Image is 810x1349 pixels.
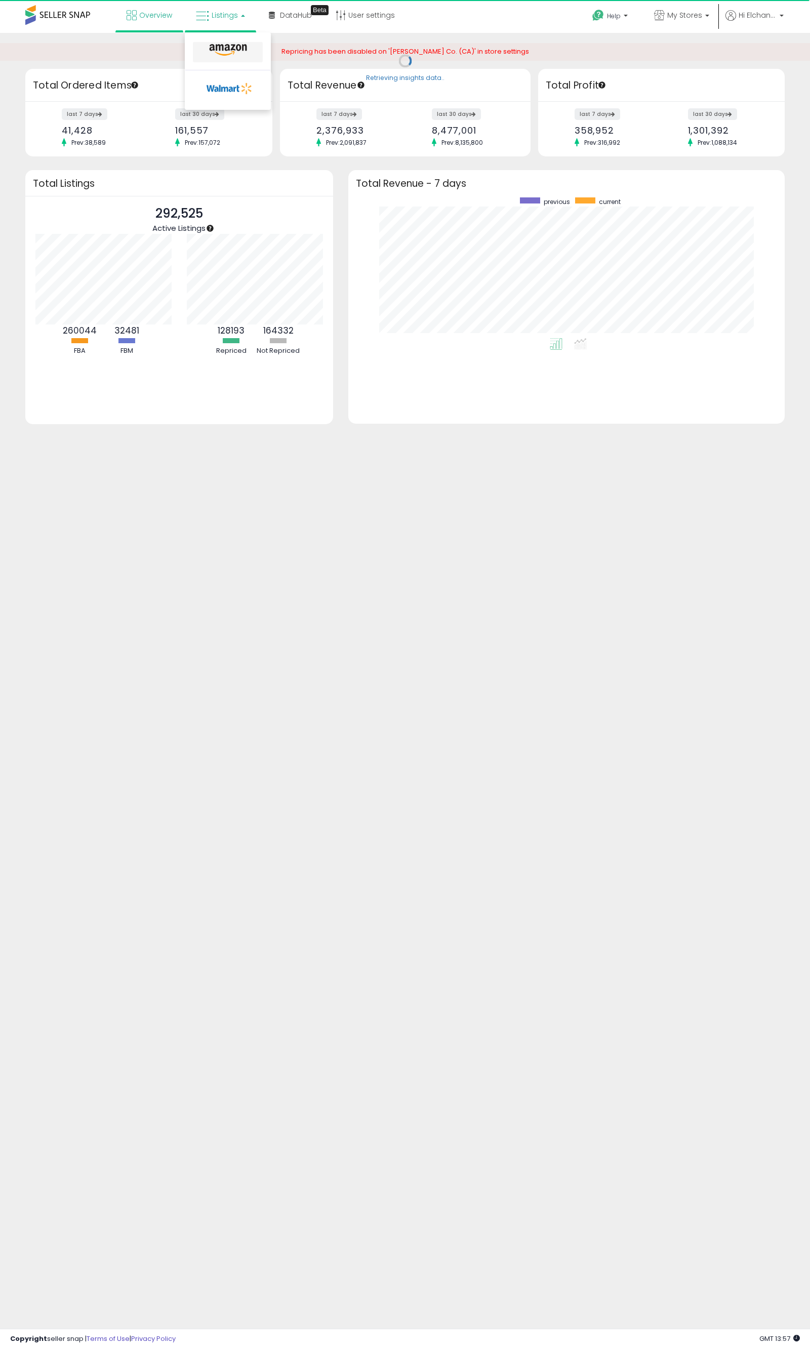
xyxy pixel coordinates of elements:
[212,10,238,20] span: Listings
[263,324,294,337] b: 164332
[281,47,529,56] span: Repricing has been disabled on '[PERSON_NAME] Co. (CA)' in store settings
[139,10,172,20] span: Overview
[33,78,265,93] h3: Total Ordered Items
[130,80,139,90] div: Tooltip anchor
[356,180,778,187] h3: Total Revenue - 7 days
[366,73,444,83] div: Retrieving insights data..
[316,125,397,136] div: 2,376,933
[575,125,654,136] div: 358,952
[152,204,206,223] p: 292,525
[316,108,362,120] label: last 7 days
[592,9,604,22] i: Get Help
[688,125,767,136] div: 1,301,392
[311,5,329,15] div: Tooltip anchor
[152,223,206,233] span: Active Listings
[256,346,301,356] div: Not Repriced
[544,197,570,206] span: previous
[356,80,366,90] div: Tooltip anchor
[57,346,103,356] div: FBA
[607,12,621,20] span: Help
[33,180,326,187] h3: Total Listings
[599,197,621,206] span: current
[432,125,513,136] div: 8,477,001
[693,138,742,147] span: Prev: 1,088,134
[66,138,111,147] span: Prev: 38,589
[739,10,777,20] span: Hi Elchanan
[597,80,606,90] div: Tooltip anchor
[288,78,523,93] h3: Total Revenue
[209,346,254,356] div: Repriced
[579,138,625,147] span: Prev: 316,992
[218,324,245,337] b: 128193
[175,125,254,136] div: 161,557
[584,2,638,33] a: Help
[104,346,150,356] div: FBM
[180,138,225,147] span: Prev: 157,072
[436,138,488,147] span: Prev: 8,135,800
[321,138,372,147] span: Prev: 2,091,837
[114,324,139,337] b: 32481
[63,324,97,337] b: 260044
[206,224,215,233] div: Tooltip anchor
[175,108,224,120] label: last 30 days
[575,108,620,120] label: last 7 days
[667,10,702,20] span: My Stores
[62,125,141,136] div: 41,428
[432,108,481,120] label: last 30 days
[280,10,312,20] span: DataHub
[725,10,784,33] a: Hi Elchanan
[688,108,737,120] label: last 30 days
[62,108,107,120] label: last 7 days
[546,78,778,93] h3: Total Profit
